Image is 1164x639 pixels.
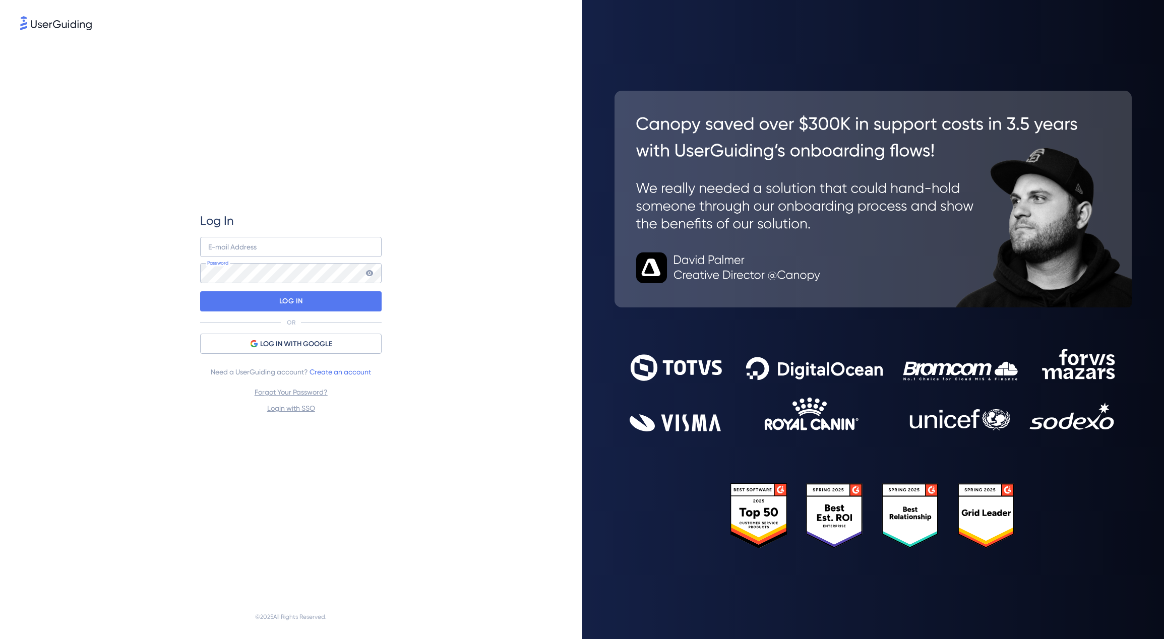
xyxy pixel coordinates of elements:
[255,611,327,623] span: © 2025 All Rights Reserved.
[615,91,1132,307] img: 26c0aa7c25a843aed4baddd2b5e0fa68.svg
[730,483,1015,548] img: 25303e33045975176eb484905ab012ff.svg
[20,16,92,30] img: 8faab4ba6bc7696a72372aa768b0286c.svg
[630,349,1116,431] img: 9302ce2ac39453076f5bc0f2f2ca889b.svg
[310,368,371,376] a: Create an account
[287,318,295,327] p: OR
[279,293,303,309] p: LOG IN
[255,388,328,396] a: Forgot Your Password?
[267,404,315,412] a: Login with SSO
[211,366,371,378] span: Need a UserGuiding account?
[260,338,332,350] span: LOG IN WITH GOOGLE
[200,237,382,257] input: example@company.com
[200,213,234,229] span: Log In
